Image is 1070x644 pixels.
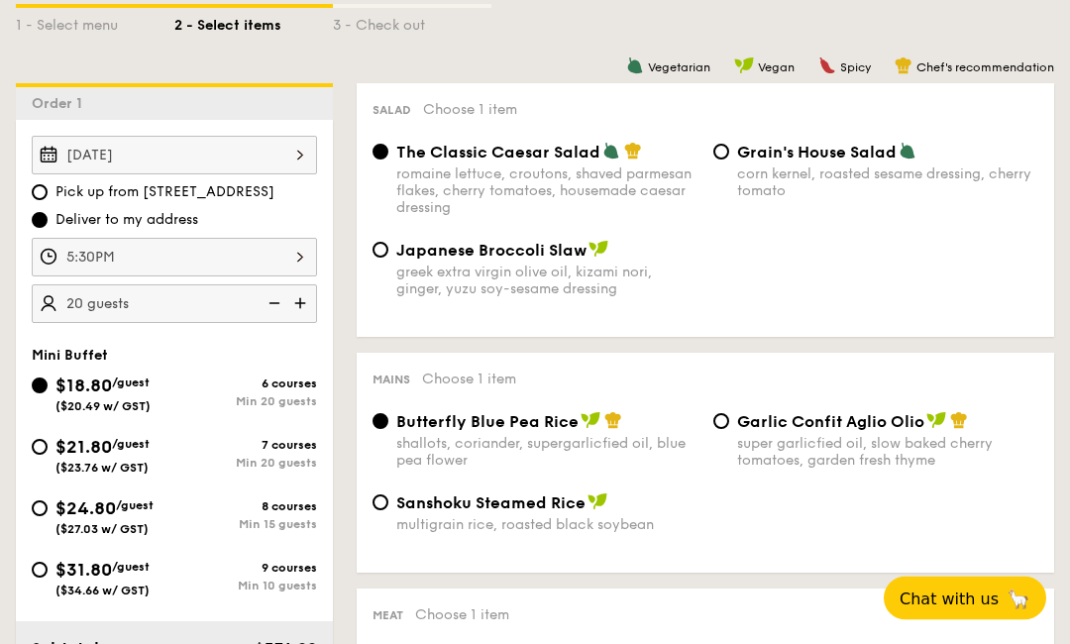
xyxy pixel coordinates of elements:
[32,185,48,201] input: Pick up from [STREET_ADDRESS]
[55,462,149,476] span: ($23.76 w/ GST)
[1007,588,1030,610] span: 🦙
[55,376,112,397] span: $18.80
[396,242,587,261] span: Japanese Broccoli Slaw
[713,414,729,430] input: Garlic Confit Aglio Oliosuper garlicfied oil, slow baked cherry tomatoes, garden fresh thyme
[174,500,317,514] div: 8 courses
[174,562,317,576] div: 9 courses
[32,96,90,113] span: Order 1
[333,9,491,37] div: 3 - Check out
[840,61,871,75] span: Spicy
[55,437,112,459] span: $21.80
[396,494,586,513] span: Sanshoku Steamed Rice
[373,104,411,118] span: Salad
[55,400,151,414] span: ($20.49 w/ GST)
[737,413,924,432] span: Garlic Confit Aglio Olio
[373,243,388,259] input: Japanese Broccoli Slawgreek extra virgin olive oil, kizami nori, ginger, yuzu soy-sesame dressing
[396,166,697,217] div: romaine lettuce, croutons, shaved parmesan flakes, cherry tomatoes, housemade caesar dressing
[950,412,968,430] img: icon-chef-hat.a58ddaea.svg
[32,239,317,277] input: Event time
[55,560,112,582] span: $31.80
[55,183,274,203] span: Pick up from [STREET_ADDRESS]
[116,499,154,513] span: /guest
[373,609,403,623] span: Meat
[734,57,754,75] img: icon-vegan.f8ff3823.svg
[174,395,317,409] div: Min 20 guests
[32,285,317,324] input: Number of guests
[396,436,697,470] div: shallots, coriander, supergarlicfied oil, blue pea flower
[174,518,317,532] div: Min 15 guests
[588,493,607,511] img: icon-vegan.f8ff3823.svg
[581,412,600,430] img: icon-vegan.f8ff3823.svg
[112,376,150,390] span: /guest
[602,143,620,161] img: icon-vegetarian.fe4039eb.svg
[174,580,317,593] div: Min 10 guests
[32,213,48,229] input: Deliver to my address
[737,144,897,162] span: Grain's House Salad
[373,495,388,511] input: Sanshoku Steamed Ricemultigrain rice, roasted black soybean
[895,57,912,75] img: icon-chef-hat.a58ddaea.svg
[588,241,608,259] img: icon-vegan.f8ff3823.svg
[112,438,150,452] span: /guest
[415,607,509,624] span: Choose 1 item
[32,563,48,579] input: $31.80/guest($34.66 w/ GST)9 coursesMin 10 guests
[713,145,729,161] input: Grain's House Saladcorn kernel, roasted sesame dressing, cherry tomato
[32,440,48,456] input: $21.80/guest($23.76 w/ GST)7 coursesMin 20 guests
[32,378,48,394] input: $18.80/guest($20.49 w/ GST)6 coursesMin 20 guests
[32,348,108,365] span: Mini Buffet
[626,57,644,75] img: icon-vegetarian.fe4039eb.svg
[916,61,1054,75] span: Chef's recommendation
[624,143,642,161] img: icon-chef-hat.a58ddaea.svg
[287,285,317,323] img: icon-add.58712e84.svg
[396,265,697,298] div: greek extra virgin olive oil, kizami nori, ginger, yuzu soy-sesame dressing
[758,61,795,75] span: Vegan
[55,523,149,537] span: ($27.03 w/ GST)
[396,517,697,534] div: multigrain rice, roasted black soybean
[174,9,333,37] div: 2 - Select items
[112,561,150,575] span: /guest
[373,374,410,387] span: Mains
[55,498,116,520] span: $24.80
[258,285,287,323] img: icon-reduce.1d2dbef1.svg
[55,585,150,598] span: ($34.66 w/ GST)
[900,590,999,608] span: Chat with us
[32,501,48,517] input: $24.80/guest($27.03 w/ GST)8 coursesMin 15 guests
[16,9,174,37] div: 1 - Select menu
[373,414,388,430] input: Butterfly Blue Pea Riceshallots, coriander, supergarlicfied oil, blue pea flower
[926,412,946,430] img: icon-vegan.f8ff3823.svg
[422,372,516,388] span: Choose 1 item
[55,211,198,231] span: Deliver to my address
[396,144,600,162] span: The Classic Caesar Salad
[648,61,710,75] span: Vegetarian
[423,102,517,119] span: Choose 1 item
[737,166,1038,200] div: corn kernel, roasted sesame dressing, cherry tomato
[373,145,388,161] input: The Classic Caesar Saladromaine lettuce, croutons, shaved parmesan flakes, cherry tomatoes, house...
[604,412,622,430] img: icon-chef-hat.a58ddaea.svg
[899,143,916,161] img: icon-vegetarian.fe4039eb.svg
[174,377,317,391] div: 6 courses
[396,413,579,432] span: Butterfly Blue Pea Rice
[818,57,836,75] img: icon-spicy.37a8142b.svg
[174,457,317,471] div: Min 20 guests
[884,577,1046,620] button: Chat with us🦙
[737,436,1038,470] div: super garlicfied oil, slow baked cherry tomatoes, garden fresh thyme
[32,137,317,175] input: Event date
[174,439,317,453] div: 7 courses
